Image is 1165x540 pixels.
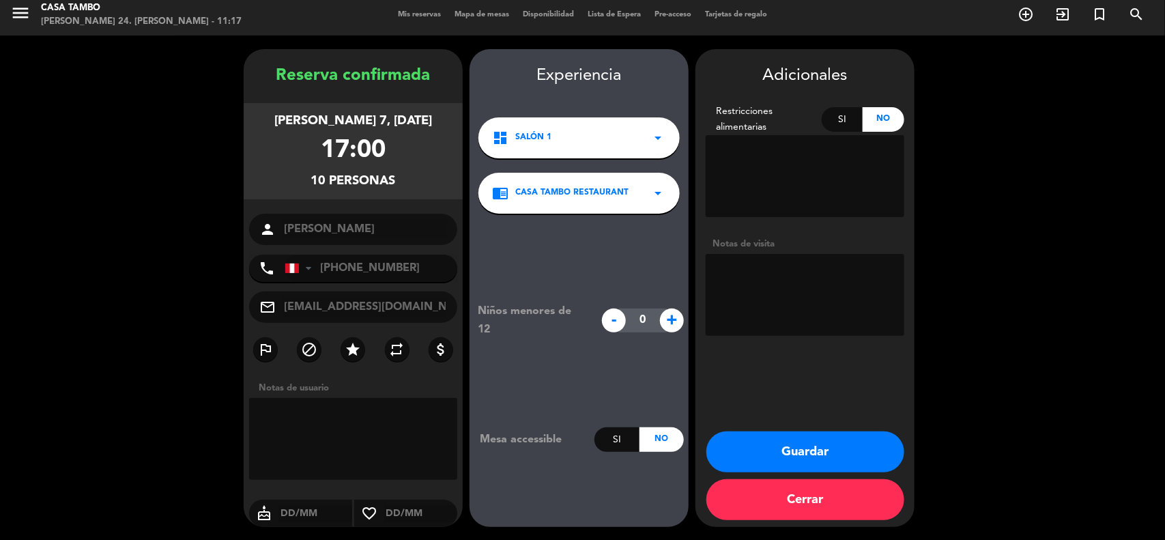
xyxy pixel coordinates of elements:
span: Lista de Espera [581,11,648,18]
div: 17:00 [321,131,386,171]
div: Niños menores de 12 [468,302,595,338]
i: add_circle_outline [1018,6,1034,23]
i: turned_in_not [1091,6,1108,23]
span: Mapa de mesas [448,11,516,18]
i: arrow_drop_down [650,185,666,201]
div: Si [822,107,863,132]
div: Peru (Perú): +51 [285,255,317,281]
div: Mesa accessible [470,431,594,449]
div: Adicionales [706,63,904,89]
input: DD/MM [279,505,352,522]
button: Guardar [706,431,904,472]
i: outlined_flag [257,341,274,358]
span: Disponibilidad [516,11,581,18]
div: [PERSON_NAME] 7, [DATE] [274,111,432,131]
div: No [639,427,684,452]
i: menu [10,3,31,23]
i: person [259,221,276,238]
i: chrome_reader_mode [492,185,508,201]
i: mail_outline [259,299,276,315]
span: Tarjetas de regalo [698,11,774,18]
div: Si [594,427,639,452]
div: Reserva confirmada [244,63,463,89]
i: cake [249,505,279,522]
i: star [345,341,361,358]
div: [PERSON_NAME] 24. [PERSON_NAME] - 11:17 [41,15,242,29]
i: arrow_drop_down [650,130,666,146]
i: block [301,341,317,358]
i: attach_money [433,341,449,358]
i: dashboard [492,130,508,146]
span: + [660,309,684,332]
i: phone [259,260,275,276]
input: DD/MM [384,505,457,522]
div: 10 personas [311,171,396,191]
div: Experiencia [470,63,689,89]
i: search [1128,6,1145,23]
div: No [863,107,904,132]
i: favorite_border [354,505,384,522]
div: Casa Tambo [41,1,242,15]
div: Notas de usuario [252,381,463,395]
span: Salón 1 [515,131,551,145]
div: Restricciones alimentarias [706,104,822,135]
span: - [602,309,626,332]
span: Mis reservas [391,11,448,18]
button: menu [10,3,31,28]
i: exit_to_app [1054,6,1071,23]
div: Notas de visita [706,237,904,251]
span: Casa Tambo Restaurant [515,186,629,200]
i: repeat [389,341,405,358]
button: Cerrar [706,479,904,520]
span: Pre-acceso [648,11,698,18]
